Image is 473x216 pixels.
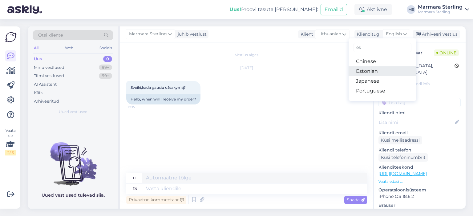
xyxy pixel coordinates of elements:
[354,4,392,15] div: Aktiivne
[34,73,64,79] div: Tiimi vestlused
[5,150,16,155] div: 2 / 3
[33,44,40,52] div: All
[378,187,461,193] p: Operatsioonisüsteem
[126,52,367,58] div: Vestlus algas
[347,197,365,202] span: Saada
[413,30,460,38] div: Arhiveeri vestlus
[378,98,461,107] input: Lisa tag
[99,73,112,79] div: 99+
[28,131,118,187] img: No chats
[64,44,75,52] div: Web
[98,44,113,52] div: Socials
[354,43,411,52] input: Kirjuta, millist tag'i otsid
[38,32,63,38] span: Otsi kliente
[378,81,461,87] div: Kliendi info
[378,193,461,200] p: iPhone OS 18.6.2
[378,130,461,136] p: Kliendi email
[378,153,428,162] div: Küsi telefoninumbrit
[103,56,112,62] div: 0
[131,85,186,90] span: Sveiki,kada gausiu užsakymą?
[378,179,461,184] p: Vaata edasi ...
[349,57,416,66] a: Chinese
[318,31,341,37] span: Lithuanian
[42,192,105,198] p: Uued vestlused tulevad siia.
[349,86,416,96] a: Portuguese
[34,98,59,104] div: Arhiveeritud
[378,136,422,144] div: Küsi meiliaadressi
[349,66,416,76] a: Estonian
[126,65,367,71] div: [DATE]
[379,119,454,126] input: Lisa nimi
[321,4,347,15] button: Emailid
[418,5,469,14] a: Marmara SterlingMarmara Sterling
[99,65,112,71] div: 99+
[378,147,461,153] p: Kliendi telefon
[126,94,200,104] div: Hello, when will I receive my order?
[418,10,463,14] div: Marmara Sterling
[349,76,416,86] a: Japanese
[5,31,17,43] img: Askly Logo
[34,90,43,96] div: Kõik
[59,109,87,115] span: Uued vestlused
[133,173,137,183] div: lt
[128,105,151,109] span: 12:15
[132,183,137,194] div: en
[378,164,461,171] p: Klienditeekond
[34,65,64,71] div: Minu vestlused
[407,5,415,14] div: MS
[378,171,427,176] a: [URL][DOMAIN_NAME]
[175,31,207,37] div: juhib vestlust
[129,31,167,37] span: Marmara Sterling
[378,110,461,116] p: Kliendi nimi
[378,90,461,97] p: Kliendi tag'id
[34,56,42,62] div: Uus
[298,31,313,37] div: Klient
[386,31,402,37] span: English
[434,49,459,56] span: Online
[380,63,455,76] div: [GEOGRAPHIC_DATA], [GEOGRAPHIC_DATA]
[418,5,463,10] div: Marmara Sterling
[378,202,461,209] p: Brauser
[229,6,241,12] b: Uus!
[34,81,57,88] div: AI Assistent
[5,128,16,155] div: Vaata siia
[354,31,381,37] div: Klienditugi
[229,6,318,13] div: Proovi tasuta [PERSON_NAME]:
[126,196,186,204] div: Privaatne kommentaar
